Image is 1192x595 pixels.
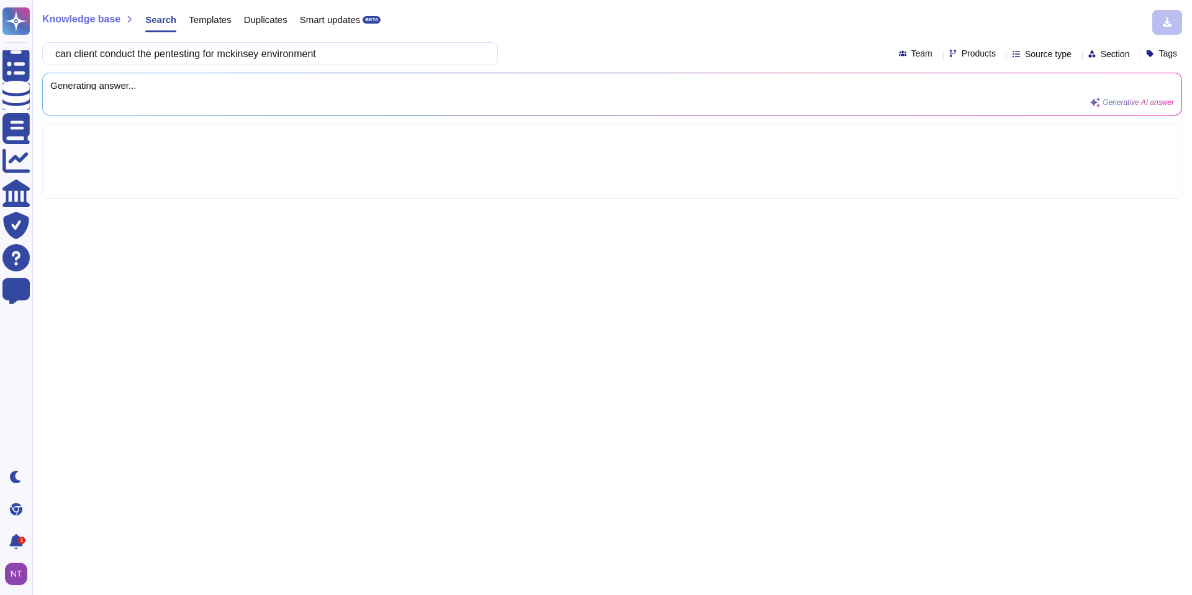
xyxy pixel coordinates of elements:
[1103,99,1174,106] span: Generative AI answer
[1101,50,1130,58] span: Section
[1025,50,1072,58] span: Source type
[244,15,287,24] span: Duplicates
[911,49,932,58] span: Team
[300,15,361,24] span: Smart updates
[189,15,231,24] span: Templates
[50,81,1174,90] span: Generating answer...
[18,537,25,544] div: 1
[145,15,176,24] span: Search
[42,14,120,24] span: Knowledge base
[363,16,381,24] div: BETA
[2,560,36,588] button: user
[5,563,27,585] img: user
[1158,49,1177,58] span: Tags
[962,49,996,58] span: Products
[49,43,485,65] input: Search a question or template...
